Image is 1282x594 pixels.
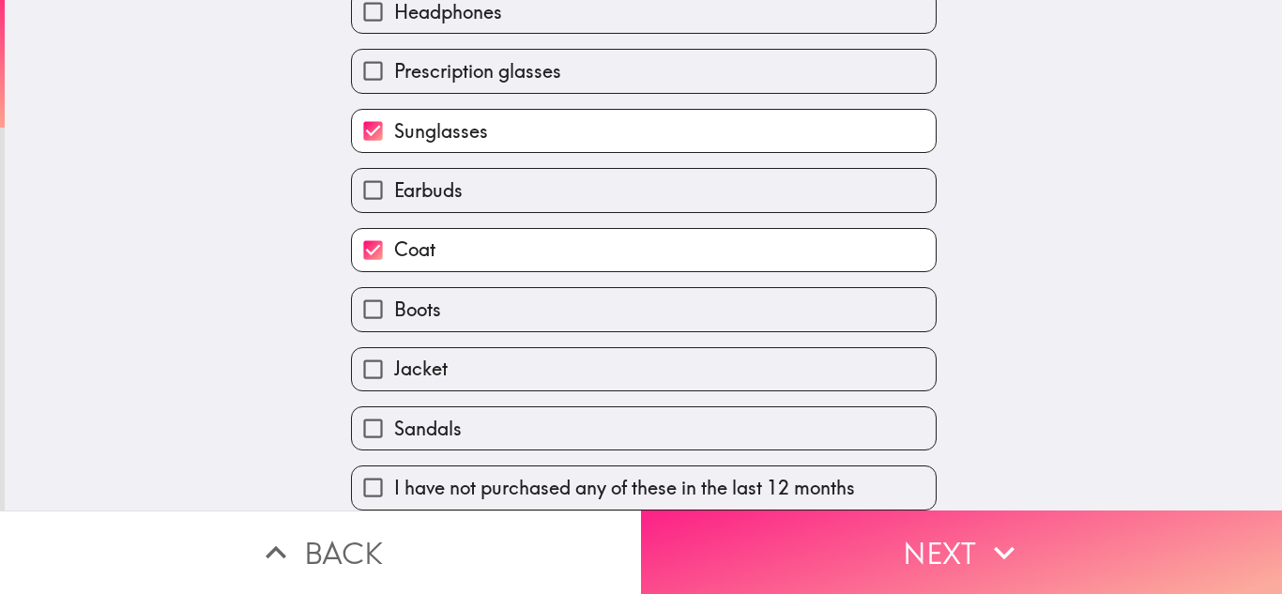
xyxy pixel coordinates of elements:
[394,297,441,323] span: Boots
[394,475,855,501] span: I have not purchased any of these in the last 12 months
[352,169,936,211] button: Earbuds
[352,407,936,449] button: Sandals
[352,229,936,271] button: Coat
[394,356,448,382] span: Jacket
[352,50,936,92] button: Prescription glasses
[394,118,488,145] span: Sunglasses
[352,288,936,330] button: Boots
[352,110,936,152] button: Sunglasses
[352,348,936,390] button: Jacket
[394,58,561,84] span: Prescription glasses
[394,236,435,263] span: Coat
[394,177,463,204] span: Earbuds
[352,466,936,509] button: I have not purchased any of these in the last 12 months
[394,416,462,442] span: Sandals
[641,510,1282,594] button: Next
